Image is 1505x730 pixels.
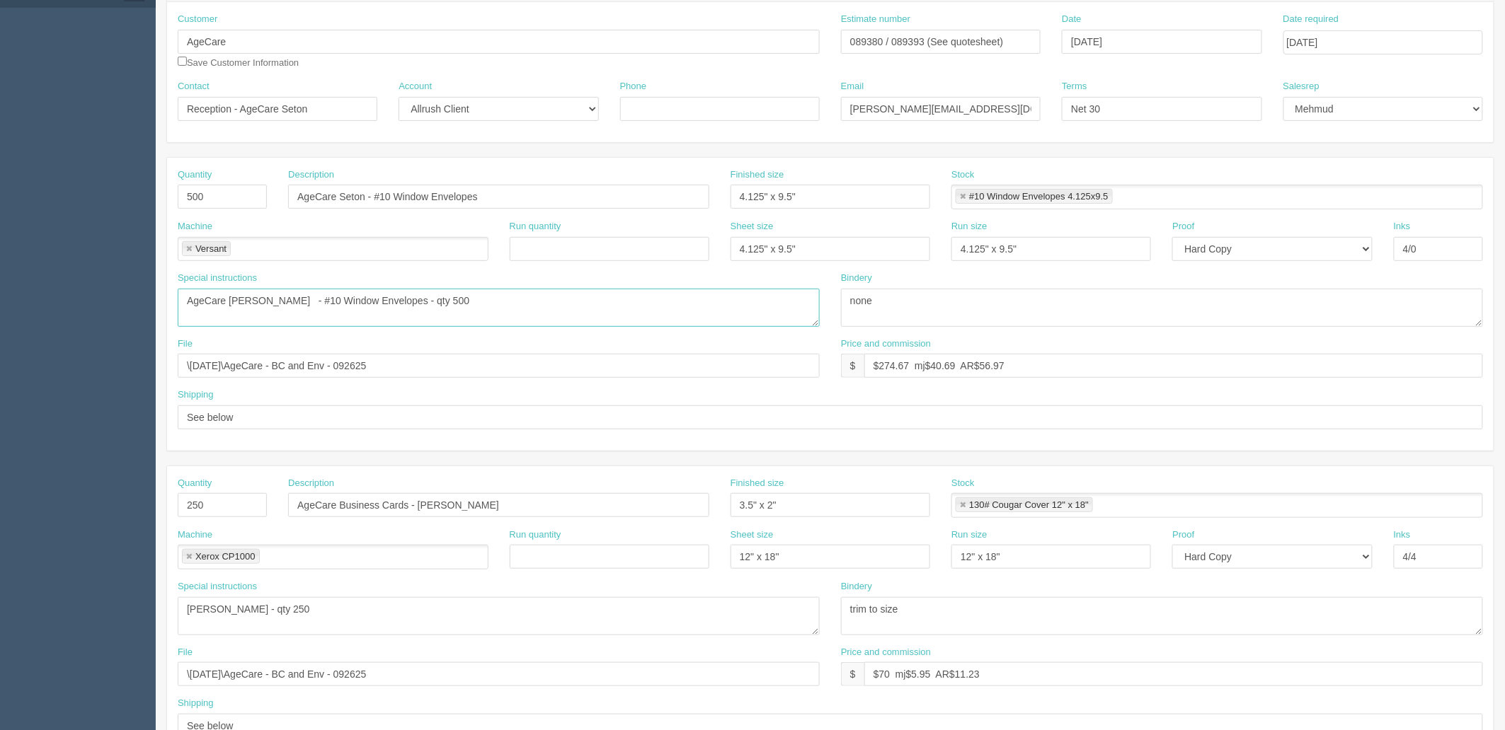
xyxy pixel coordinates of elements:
[620,80,647,93] label: Phone
[841,337,931,351] label: Price and commission
[195,244,227,253] div: Versant
[178,30,820,54] input: Enter customer name
[178,289,820,327] textarea: AgeCare [PERSON_NAME] - #10 Window Envelopes - qty 500
[178,580,257,593] label: Special instructions
[951,168,975,182] label: Stock
[178,697,214,710] label: Shipping
[178,646,193,659] label: File
[399,80,432,93] label: Account
[1172,220,1194,233] label: Proof
[1283,80,1320,93] label: Salesrep
[510,220,561,233] label: Run quantity
[1062,80,1087,93] label: Terms
[1283,13,1339,26] label: Date required
[731,477,784,490] label: Finished size
[288,477,334,490] label: Description
[951,528,988,542] label: Run size
[178,220,212,233] label: Machine
[1062,13,1081,26] label: Date
[951,220,988,233] label: Run size
[731,168,784,182] label: Finished size
[178,168,212,182] label: Quantity
[178,337,193,351] label: File
[841,354,864,378] div: $
[178,388,214,402] label: Shipping
[1394,528,1411,542] label: Inks
[841,580,872,593] label: Bindery
[1172,528,1194,542] label: Proof
[288,168,334,182] label: Description
[195,552,256,561] div: Xerox CP1000
[731,528,774,542] label: Sheet size
[841,272,872,285] label: Bindery
[951,477,975,490] label: Stock
[178,528,212,542] label: Machine
[510,528,561,542] label: Run quantity
[841,662,864,686] div: $
[841,646,931,659] label: Price and commission
[1394,220,1411,233] label: Inks
[841,80,864,93] label: Email
[178,80,210,93] label: Contact
[178,13,217,26] label: Customer
[969,192,1109,201] div: #10 Window Envelopes 4.125x9.5
[178,272,257,285] label: Special instructions
[178,477,212,490] label: Quantity
[969,500,1089,509] div: 130# Cougar Cover 12" x 18"
[178,13,820,69] div: Save Customer Information
[731,220,774,233] label: Sheet size
[841,13,910,26] label: Estimate number
[841,289,1483,327] textarea: none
